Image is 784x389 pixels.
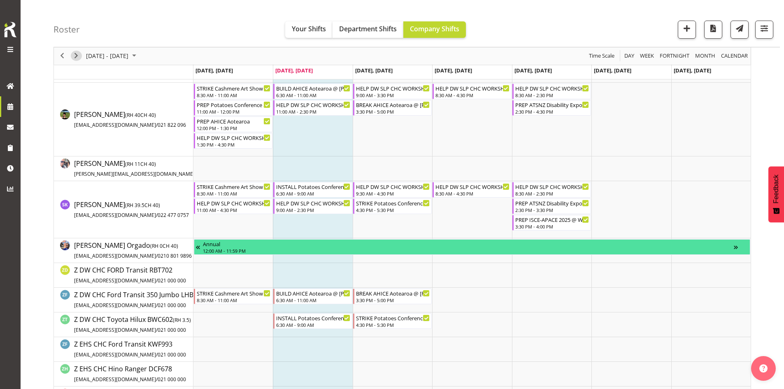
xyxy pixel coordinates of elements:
[435,67,472,74] span: [DATE], [DATE]
[74,277,156,284] span: [EMAIL_ADDRESS][DOMAIN_NAME]
[74,314,191,334] a: Z DW CHC Toyota Hilux BWC602(RH 3.5)[EMAIL_ADDRESS][DOMAIN_NAME]/021 000 000
[54,156,193,181] td: Shaun Dalgetty resource
[197,133,270,142] div: HELP DW SLP CHC WORKSHOP
[273,198,352,214] div: Stuart Korunic"s event - HELP DW SLP CHC WORKSHOP Begin From Tuesday, August 12, 2025 at 9:00:00 ...
[156,326,158,333] span: /
[194,182,272,198] div: Stuart Korunic"s event - STRIKE Cashmere Art Show 2025 @ Cashmere Club On Site @ 0900 Begin From ...
[74,170,195,177] span: [PERSON_NAME][EMAIL_ADDRESS][DOMAIN_NAME]
[74,339,186,359] a: Z EHS CHC Ford Transit KWF993[EMAIL_ADDRESS][DOMAIN_NAME]/021 000 000
[720,51,749,61] span: calendar
[639,51,655,61] span: Week
[74,212,156,219] span: [EMAIL_ADDRESS][DOMAIN_NAME]
[194,198,272,214] div: Stuart Korunic"s event - HELP DW SLP CHC WORKSHOP Begin From Monday, August 11, 2025 at 11:00:00 ...
[127,161,140,168] span: RH 11
[197,182,270,191] div: STRIKE Cashmere Art Show 2025 @ [GEOGRAPHIC_DATA] On Site @ 0900
[730,21,749,39] button: Send a list of all shifts for the selected filtered period to all rostered employees.
[127,112,140,119] span: RH 40
[156,302,158,309] span: /
[515,92,589,98] div: 8:30 AM - 2:30 PM
[356,182,430,191] div: HELP DW SLP CHC WORKSHOP
[194,116,272,132] div: Rosey McKimmie"s event - PREP AHICE Aotearoa Begin From Monday, August 11, 2025 at 12:00:00 PM GM...
[356,297,430,303] div: 3:30 PM - 5:00 PM
[150,242,178,249] span: ( CH 40)
[83,47,141,65] div: August 11 - 17, 2025
[356,199,430,207] div: STRIKE Potatoes Conference 2025 @ [GEOGRAPHIC_DATA] On site @ 1700
[74,240,192,260] a: [PERSON_NAME] Orgado(RH 0CH 40)[EMAIL_ADDRESS][DOMAIN_NAME]/0210 801 9896
[273,84,352,99] div: Rosey McKimmie"s event - BUILD AHICE Aotearoa @ Te Pae On Site @ 0700 Begin From Tuesday, August ...
[197,289,270,297] div: STRIKE Cashmere Art Show 2025 @ [GEOGRAPHIC_DATA] On Site @ 0900
[768,166,784,222] button: Feedback - Show survey
[276,190,350,197] div: 6:30 AM - 9:00 AM
[276,289,350,297] div: BUILD AHICE Aotearoa @ [PERSON_NAME] On Site @ 0700
[292,24,326,33] span: Your Shifts
[197,190,270,197] div: 8:30 AM - 11:00 AM
[353,313,432,329] div: Z DW CHC Toyota Hilux BWC602"s event - STRIKE Potatoes Conference 2025 @ CHC Town Hall On site @ ...
[197,207,270,213] div: 11:00 AM - 4:30 PM
[356,289,430,297] div: BREAK AHICE Aotearoa @ [PERSON_NAME] On Site @ 1600
[353,198,432,214] div: Stuart Korunic"s event - STRIKE Potatoes Conference 2025 @ CHC Town Hall On site @ 1700 Begin Fro...
[403,21,466,38] button: Company Shifts
[127,202,144,209] span: RH 39.5
[197,117,270,125] div: PREP AHICE Aotearoa
[197,108,270,115] div: 11:00 AM - 12:00 PM
[125,112,156,119] span: ( CH 40)
[57,51,68,61] button: Previous
[197,92,270,98] div: 8:30 AM - 11:00 AM
[355,67,393,74] span: [DATE], [DATE]
[273,289,352,304] div: Z DW CHC Ford Transit 350 Jumbo LHB202"s event - BUILD AHICE Aotearoa @ Te Pae On Site @ 0700 Beg...
[197,100,270,109] div: PREP Potatoes Conference 2025 @ The Workshop
[339,24,397,33] span: Department Shifts
[678,21,696,39] button: Add a new shift
[195,67,233,74] span: [DATE], [DATE]
[158,326,186,333] span: 021 000 000
[333,21,403,38] button: Department Shifts
[74,200,189,219] span: [PERSON_NAME]
[273,182,352,198] div: Stuart Korunic"s event - INSTALL Potatoes Conference 2025 @ CHC Town Hall On site @ 0700 Begin Fr...
[197,84,270,92] div: STRIKE Cashmere Art Show 2025 @ [GEOGRAPHIC_DATA] On Site @ 0900
[353,84,432,99] div: Rosey McKimmie"s event - HELP DW SLP CHC WORKSHOP Begin From Wednesday, August 13, 2025 at 9:00:0...
[512,215,591,231] div: Stuart Korunic"s event - PREP ISCE-APACE 2025 @ WAREHOUSE Begin From Friday, August 15, 2025 at 3...
[158,302,186,309] span: 021 000 000
[694,51,717,61] button: Timeline Month
[275,67,313,74] span: [DATE], [DATE]
[276,207,350,213] div: 9:00 AM - 2:30 PM
[694,51,716,61] span: Month
[514,67,552,74] span: [DATE], [DATE]
[353,100,432,116] div: Rosey McKimmie"s event - BREAK AHICE Aotearoa @ Te Pae On Site @ 1600 Begin From Wednesday, Augus...
[755,21,773,39] button: Filter Shifts
[515,100,589,109] div: PREP ATSNZ Disability Expo 2025 @ warehouse
[197,125,270,131] div: 12:00 PM - 1:30 PM
[276,321,350,328] div: 6:30 AM - 9:00 AM
[74,315,191,334] span: Z DW CHC Toyota Hilux BWC602
[276,92,350,98] div: 6:30 AM - 11:00 AM
[156,351,158,358] span: /
[156,212,158,219] span: /
[515,108,589,115] div: 2:30 PM - 4:30 PM
[276,182,350,191] div: INSTALL Potatoes Conference 2025 @ [GEOGRAPHIC_DATA] On site @ 0700
[74,252,156,259] span: [EMAIL_ADDRESS][DOMAIN_NAME]
[704,21,722,39] button: Download a PDF of the roster according to the set date range.
[74,110,186,129] span: [PERSON_NAME]
[356,207,430,213] div: 4:30 PM - 5:30 PM
[276,84,350,92] div: BUILD AHICE Aotearoa @ [PERSON_NAME] On Site @ 0700
[410,24,459,33] span: Company Shifts
[194,239,750,255] div: Wiliam Cordeiro Orgado"s event - Annual Begin From Sunday, July 27, 2025 at 12:00:00 AM GMT+12:00...
[203,240,734,248] div: Annual
[74,351,156,358] span: [EMAIL_ADDRESS][DOMAIN_NAME]
[356,92,430,98] div: 9:00 AM - 3:30 PM
[273,100,352,116] div: Rosey McKimmie"s event - HELP DW SLP CHC WORKSHOP Begin From Tuesday, August 12, 2025 at 11:00:00...
[74,266,186,284] span: Z DW CHC FORD Transit RBT702
[273,313,352,329] div: Z DW CHC Toyota Hilux BWC602"s event - INSTALL Potatoes Conference 2025 @ CHC Town Hall On site @...
[194,133,272,149] div: Rosey McKimmie"s event - HELP DW SLP CHC WORKSHOP Begin From Monday, August 11, 2025 at 1:30:00 P...
[174,317,189,324] span: RH 3.5
[156,277,158,284] span: /
[69,47,83,65] div: next period
[512,100,591,116] div: Rosey McKimmie"s event - PREP ATSNZ Disability Expo 2025 @ warehouse Begin From Friday, August 15...
[623,51,635,61] span: Day
[276,199,350,207] div: HELP DW SLP CHC WORKSHOP
[285,21,333,38] button: Your Shifts
[433,84,511,99] div: Rosey McKimmie"s event - HELP DW SLP CHC WORKSHOP Begin From Thursday, August 14, 2025 at 8:30:00...
[74,290,219,310] a: Z DW CHC Ford Transit 350 Jumbo LHB202[EMAIL_ADDRESS][DOMAIN_NAME]/021 000 000
[74,241,192,260] span: [PERSON_NAME] Orgado
[276,108,350,115] div: 11:00 AM - 2:30 PM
